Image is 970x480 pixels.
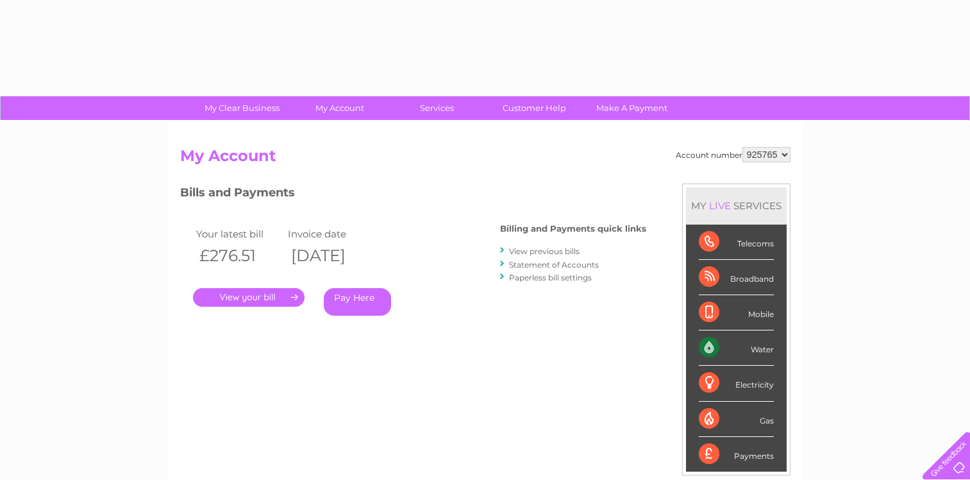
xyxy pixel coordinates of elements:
div: Broadband [699,260,774,295]
a: Statement of Accounts [509,260,599,270]
td: Invoice date [285,225,377,243]
th: £276.51 [193,243,285,269]
div: Account number [676,147,790,162]
th: [DATE] [285,243,377,269]
a: Make A Payment [579,96,685,120]
div: LIVE [707,200,733,212]
div: Telecoms [699,225,774,260]
div: Mobile [699,295,774,330]
div: MY SERVICES [686,187,787,224]
a: . [193,288,305,307]
div: Gas [699,402,774,437]
div: Payments [699,437,774,472]
div: Water [699,330,774,366]
h2: My Account [180,147,790,171]
a: My Clear Business [189,96,295,120]
h4: Billing and Payments quick links [500,224,646,234]
td: Your latest bill [193,225,285,243]
a: Paperless bill settings [509,273,592,282]
a: My Account [287,96,392,120]
h3: Bills and Payments [180,184,646,206]
a: View previous bills [509,246,580,256]
a: Customer Help [481,96,587,120]
a: Services [384,96,490,120]
a: Pay Here [324,288,391,316]
div: Electricity [699,366,774,401]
